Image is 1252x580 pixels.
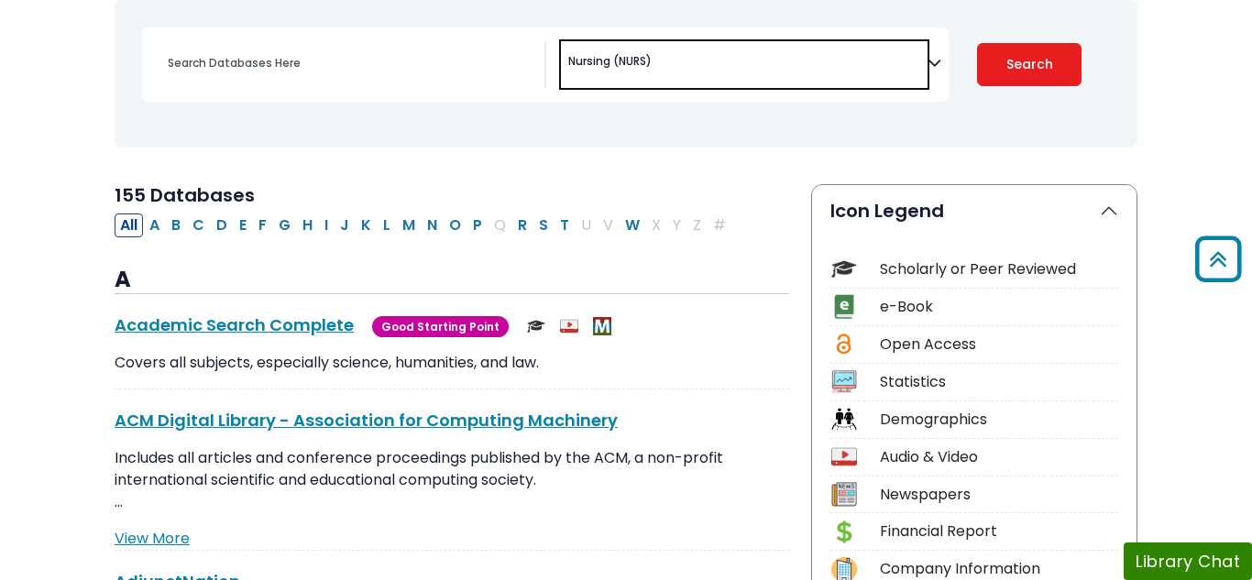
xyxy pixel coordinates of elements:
[880,446,1118,468] div: Audio & Video
[187,213,210,237] button: Filter Results C
[319,213,334,237] button: Filter Results I
[115,267,789,294] h3: A
[620,213,645,237] button: Filter Results W
[880,371,1118,393] div: Statistics
[166,213,186,237] button: Filter Results B
[1124,542,1252,580] button: Library Chat
[356,213,377,237] button: Filter Results K
[977,43,1082,86] button: Submit for Search Results
[372,316,509,337] span: Good Starting Point
[273,213,296,237] button: Filter Results G
[144,213,165,237] button: Filter Results A
[555,213,575,237] button: Filter Results T
[880,296,1118,318] div: e-Book
[157,49,544,76] input: Search database by title or keyword
[831,444,856,469] img: Icon Audio & Video
[533,213,554,237] button: Filter Results S
[378,213,396,237] button: Filter Results L
[831,369,856,394] img: Icon Statistics
[560,317,578,335] img: Audio & Video
[568,53,652,70] span: Nursing (NURS)
[115,352,789,374] p: Covers all subjects, especially science, humanities, and law.
[812,185,1137,236] button: Icon Legend
[512,213,533,237] button: Filter Results R
[880,484,1118,506] div: Newspapers
[211,213,233,237] button: Filter Results D
[1189,244,1247,274] a: Back to Top
[527,317,545,335] img: Scholarly or Peer Reviewed
[880,409,1118,431] div: Demographics
[422,213,443,237] button: Filter Results N
[831,257,856,281] img: Icon Scholarly or Peer Reviewed
[115,313,354,336] a: Academic Search Complete
[253,213,272,237] button: Filter Results F
[467,213,488,237] button: Filter Results P
[397,213,421,237] button: Filter Results M
[335,213,355,237] button: Filter Results J
[593,317,611,335] img: MeL (Michigan electronic Library)
[831,482,856,507] img: Icon Newspapers
[831,520,856,544] img: Icon Financial Report
[832,332,855,356] img: Icon Open Access
[115,213,733,235] div: Alpha-list to filter by first letter of database name
[297,213,318,237] button: Filter Results H
[561,53,652,70] li: Nursing (NURS)
[115,447,789,513] p: Includes all articles and conference proceedings published by the ACM, a non-profit international...
[655,57,664,71] textarea: Search
[115,213,143,237] button: All
[234,213,252,237] button: Filter Results E
[115,528,190,549] a: View More
[880,258,1118,280] div: Scholarly or Peer Reviewed
[115,182,255,208] span: 155 Databases
[880,558,1118,580] div: Company Information
[115,409,618,432] a: ACM Digital Library - Association for Computing Machinery
[880,334,1118,356] div: Open Access
[831,407,856,432] img: Icon Demographics
[444,213,467,237] button: Filter Results O
[880,520,1118,542] div: Financial Report
[831,294,856,319] img: Icon e-Book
